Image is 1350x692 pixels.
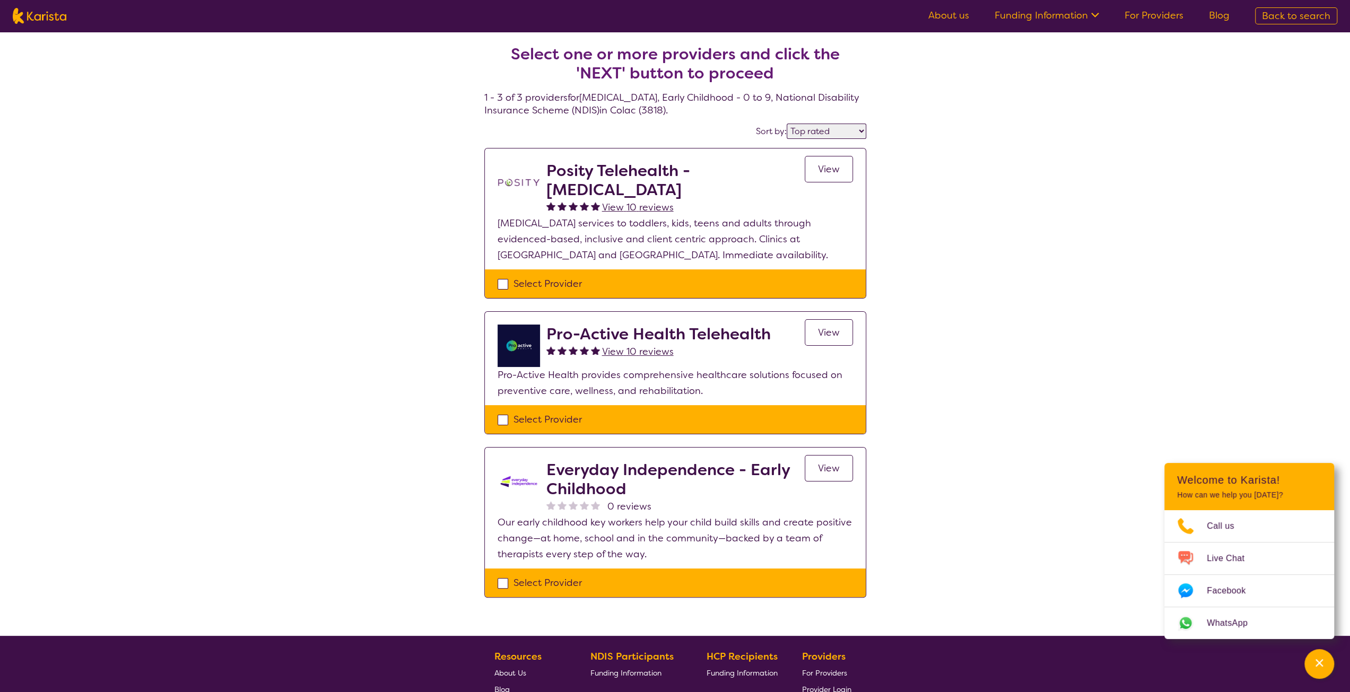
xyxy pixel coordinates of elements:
[1164,510,1334,639] ul: Choose channel
[1207,583,1258,599] span: Facebook
[1164,463,1334,639] div: Channel Menu
[706,650,777,663] b: HCP Recipients
[497,45,853,83] h2: Select one or more providers and click the 'NEXT' button to proceed
[498,325,540,367] img: ymlb0re46ukcwlkv50cv.png
[498,367,853,399] p: Pro-Active Health provides comprehensive healthcare solutions focused on preventive care, wellnes...
[546,202,555,211] img: fullstar
[1207,615,1260,631] span: WhatsApp
[569,202,578,211] img: fullstar
[1164,607,1334,639] a: Web link opens in a new tab.
[706,668,777,678] span: Funding Information
[590,668,661,678] span: Funding Information
[1262,10,1330,22] span: Back to search
[546,161,805,199] h2: Posity Telehealth - [MEDICAL_DATA]
[602,199,674,215] a: View 10 reviews
[590,650,674,663] b: NDIS Participants
[498,215,853,263] p: [MEDICAL_DATA] services to toddlers, kids, teens and adults through evidenced-based, inclusive an...
[1209,9,1230,22] a: Blog
[1177,474,1321,486] h2: Welcome to Karista!
[13,8,66,24] img: Karista logo
[1125,9,1183,22] a: For Providers
[498,460,540,503] img: kdssqoqrr0tfqzmv8ac0.png
[546,346,555,355] img: fullstar
[484,19,866,117] h4: 1 - 3 of 3 providers for [MEDICAL_DATA] , Early Childhood - 0 to 9 , National Disability Insuranc...
[928,9,969,22] a: About us
[805,156,853,182] a: View
[558,501,567,510] img: nonereviewstar
[995,9,1099,22] a: Funding Information
[591,346,600,355] img: fullstar
[805,319,853,346] a: View
[494,664,565,681] a: About Us
[494,650,542,663] b: Resources
[1177,490,1321,500] p: How can we help you [DATE]?
[805,455,853,481] a: View
[498,161,540,204] img: t1bslo80pcylnzwjhndq.png
[802,650,846,663] b: Providers
[818,326,840,339] span: View
[546,501,555,510] img: nonereviewstar
[591,202,600,211] img: fullstar
[1207,518,1247,534] span: Call us
[569,346,578,355] img: fullstar
[756,126,787,137] label: Sort by:
[558,202,567,211] img: fullstar
[580,202,589,211] img: fullstar
[602,345,674,358] span: View 10 reviews
[602,201,674,214] span: View 10 reviews
[802,668,847,678] span: For Providers
[802,664,851,681] a: For Providers
[546,325,771,344] h2: Pro-Active Health Telehealth
[607,498,651,514] span: 0 reviews
[1207,550,1257,566] span: Live Chat
[569,501,578,510] img: nonereviewstar
[580,501,589,510] img: nonereviewstar
[546,460,805,498] h2: Everyday Independence - Early Childhood
[580,346,589,355] img: fullstar
[591,501,600,510] img: nonereviewstar
[558,346,567,355] img: fullstar
[1304,649,1334,679] button: Channel Menu
[498,514,853,562] p: Our early childhood key workers help your child build skills and create positive change—at home, ...
[590,664,682,681] a: Funding Information
[706,664,777,681] a: Funding Information
[1255,7,1337,24] a: Back to search
[818,163,840,176] span: View
[494,668,526,678] span: About Us
[602,344,674,360] a: View 10 reviews
[818,462,840,475] span: View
